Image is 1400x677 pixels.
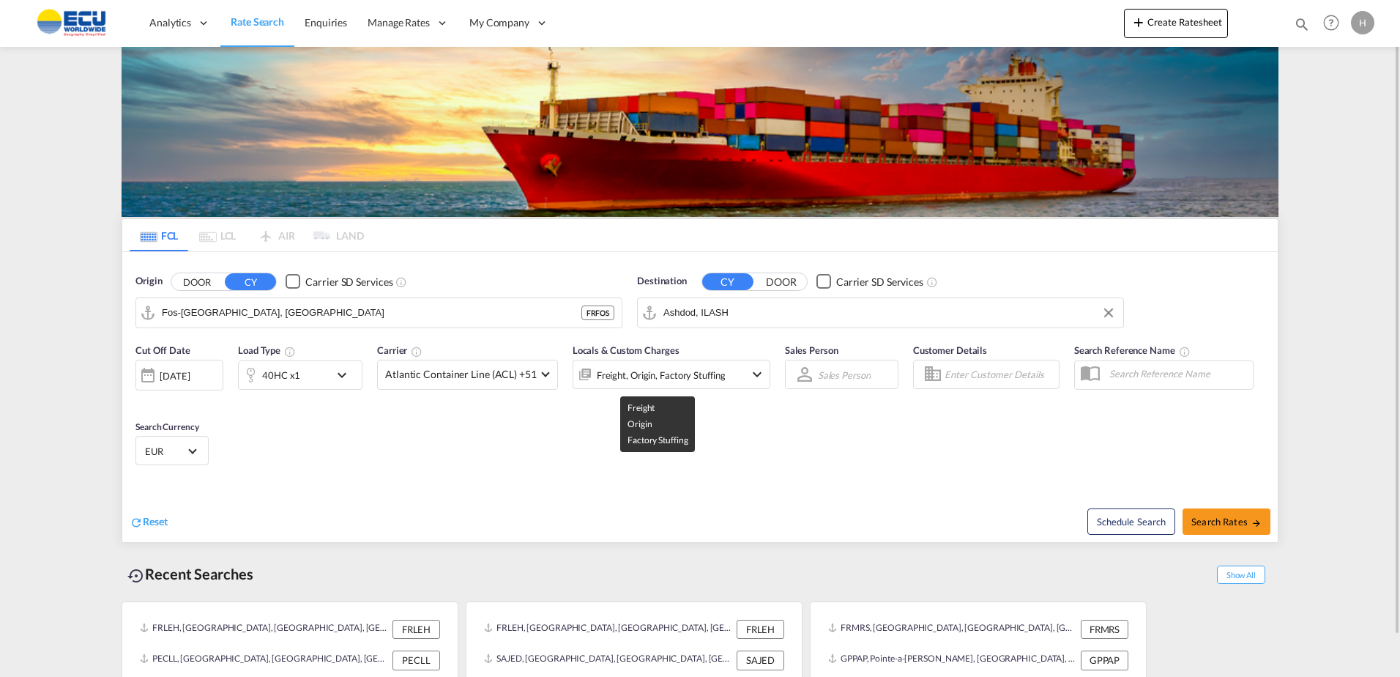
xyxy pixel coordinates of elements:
div: [DATE] [135,360,223,391]
span: Search Rates [1191,516,1262,528]
button: DOOR [171,273,223,290]
md-pagination-wrapper: Use the left and right arrow keys to navigate between tabs [130,219,364,251]
md-icon: The selected Trucker/Carrierwill be displayed in the rate results If the rates are from another f... [411,346,422,358]
div: 40HC x1 [262,365,300,385]
md-icon: icon-refresh [130,516,143,529]
md-icon: icon-information-outline [284,346,296,358]
span: Cut Off Date [135,344,190,356]
input: Search by Port [162,302,581,324]
div: SAJED, Jeddah, Saudi Arabia, Middle East, Middle East [484,651,733,670]
div: 40HC x1icon-chevron-down [238,360,362,390]
div: GPPAP, Pointe-a-Pitre, Guadeloupe, Caribbean, Americas [828,651,1077,670]
span: Manage Rates [368,15,430,30]
div: Freight Origin Factory Stuffingicon-chevron-down [573,360,770,389]
div: FRLEH, Le Havre, France, Western Europe, Europe [484,620,733,639]
div: icon-magnify [1294,16,1310,38]
div: Freight Origin Factory Stuffing [597,365,726,385]
input: Search by Port [663,302,1116,324]
span: Analytics [149,15,191,30]
md-datepicker: Select [135,389,146,409]
div: FRLEH, Le Havre, France, Western Europe, Europe [140,620,389,639]
span: Help [1319,10,1344,35]
button: DOOR [756,273,807,290]
md-icon: icon-magnify [1294,16,1310,32]
span: Search Reference Name [1074,344,1191,356]
span: Reset [143,515,168,528]
div: H [1351,11,1374,34]
button: icon-plus 400-fgCreate Ratesheet [1124,9,1228,38]
div: FRMRS [1081,620,1128,639]
div: PECLL [392,651,440,670]
button: CY [702,273,753,290]
input: Enter Customer Details [945,363,1054,385]
span: Search Currency [135,421,199,432]
span: My Company [469,15,529,30]
md-select: Select Currency: € EUREuro [144,440,201,462]
div: SAJED [737,651,784,670]
md-checkbox: Checkbox No Ink [286,274,392,289]
div: FRMRS, Marseille, France, Western Europe, Europe [828,620,1077,639]
button: Note: By default Schedule search will only considerorigin ports, destination ports and cut off da... [1087,508,1175,535]
span: Sales Person [785,344,838,356]
div: PECLL, Callao, Peru, South America, Americas [140,651,389,670]
md-input-container: Fos-sur-Mer, FRFOS [136,298,622,328]
img: 6cccb1402a9411edb762cf9624ab9cda.png [22,7,121,40]
span: Load Type [238,344,296,356]
div: FRLEH [737,620,784,639]
span: Destination [637,274,687,289]
div: [DATE] [160,369,190,382]
button: CY [225,273,276,290]
md-icon: Unchecked: Search for CY (Container Yard) services for all selected carriers.Checked : Search for... [395,276,407,288]
img: LCL+%26+FCL+BACKGROUND.png [122,47,1278,217]
span: Locals & Custom Charges [573,344,679,356]
md-icon: icon-plus 400-fg [1130,13,1147,31]
button: Search Ratesicon-arrow-right [1183,508,1270,535]
span: Show All [1217,566,1265,584]
md-icon: icon-arrow-right [1251,518,1262,528]
div: icon-refreshReset [130,514,168,530]
div: Origin DOOR CY Checkbox No InkUnchecked: Search for CY (Container Yard) services for all selected... [122,252,1278,542]
md-icon: icon-chevron-down [333,366,358,384]
md-icon: Your search will be saved by the below given name [1179,346,1191,358]
span: Customer Details [913,344,987,356]
div: Carrier SD Services [305,275,392,289]
div: Help [1319,10,1351,37]
span: Carrier [377,344,422,356]
span: Atlantic Container Line (ACL) +51 [385,367,537,382]
span: Enquiries [305,16,347,29]
md-tab-item: FCL [130,219,188,251]
md-checkbox: Checkbox No Ink [816,274,923,289]
md-select: Sales Person [816,364,872,385]
md-icon: icon-chevron-down [748,366,766,383]
md-input-container: Ashdod, ILASH [638,298,1123,328]
span: Freight Origin Factory Stuffing [628,402,688,445]
md-icon: Unchecked: Search for CY (Container Yard) services for all selected carriers.Checked : Search for... [926,276,938,288]
button: Clear Input [1098,302,1120,324]
div: Carrier SD Services [836,275,923,289]
input: Search Reference Name [1102,363,1253,385]
md-icon: icon-backup-restore [127,567,145,585]
div: FRFOS [581,306,614,320]
span: EUR [145,445,186,458]
div: FRLEH [392,620,440,639]
span: Origin [135,274,162,289]
div: GPPAP [1081,651,1128,670]
div: Recent Searches [122,558,259,591]
span: Rate Search [231,15,284,28]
